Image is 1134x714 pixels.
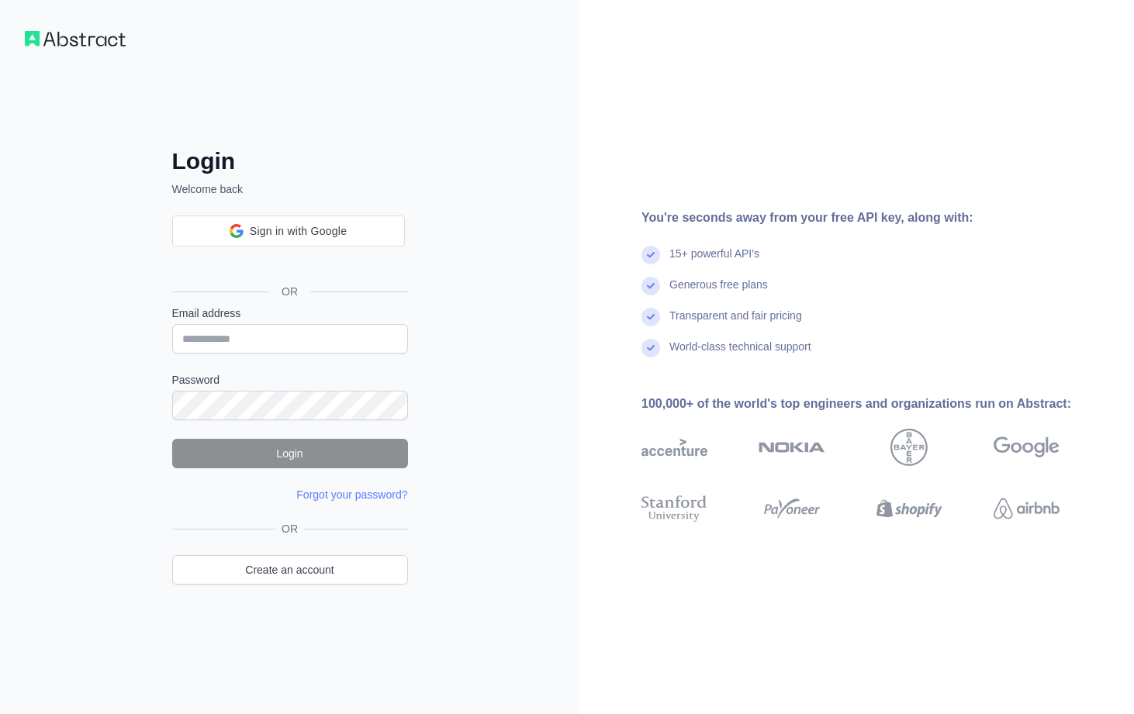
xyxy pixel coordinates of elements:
span: OR [269,284,310,299]
img: google [994,429,1060,466]
img: accenture [641,429,707,466]
img: check mark [641,277,660,295]
img: shopify [876,492,942,526]
img: stanford university [641,492,707,526]
span: Sign in with Google [250,223,347,240]
img: Workflow [25,31,126,47]
div: Sign in with Google. Opens in new tab [172,245,405,279]
img: payoneer [759,492,825,526]
div: World-class technical support [669,339,811,370]
iframe: Sign in with Google Button [164,245,413,279]
a: Forgot your password? [296,488,407,501]
label: Password [172,372,408,388]
div: Transparent and fair pricing [669,308,802,339]
div: Generous free plans [669,277,768,308]
img: bayer [890,429,928,466]
span: OR [275,521,304,536]
img: check mark [641,246,660,264]
p: Welcome back [172,181,408,197]
a: Create an account [172,555,408,585]
img: check mark [641,339,660,357]
div: Sign in with Google [172,216,405,247]
img: airbnb [994,492,1060,526]
div: 100,000+ of the world's top engineers and organizations run on Abstract: [641,395,1109,413]
label: Email address [172,305,408,321]
img: check mark [641,308,660,326]
div: You're seconds away from your free API key, along with: [641,209,1109,227]
div: 15+ powerful API's [669,246,759,277]
img: nokia [759,429,825,466]
h2: Login [172,147,408,175]
button: Login [172,439,408,468]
